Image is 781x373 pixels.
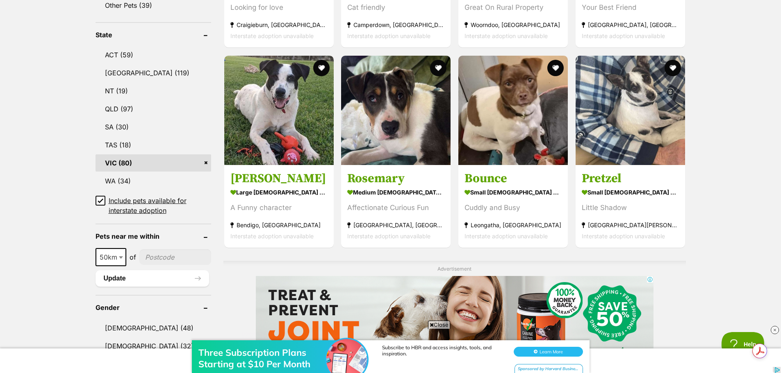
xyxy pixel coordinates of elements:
a: WA (34) [96,172,211,190]
a: TAS (18) [96,136,211,154]
div: A Funny character [230,202,328,213]
h3: Rosemary [347,171,444,186]
strong: Camperdown, [GEOGRAPHIC_DATA] [347,20,444,31]
span: 50km [96,248,126,266]
img: Rosemary - Staffordshire Bull Terrier x Catahoula Leopard Dog [341,56,451,165]
span: Interstate adoption unavailable [582,233,665,240]
strong: [GEOGRAPHIC_DATA][PERSON_NAME][GEOGRAPHIC_DATA] [582,219,679,231]
h3: Pretzel [582,171,679,186]
span: Interstate adoption unavailable [347,233,430,240]
div: Subscribe to HBR and access insights, tools, and inspiration. [382,20,505,33]
button: favourite [430,60,446,76]
div: Your Best Friend [582,2,679,14]
div: Three Subscription Plans Starting at $10 Per Month [198,23,330,46]
button: Update [96,270,209,287]
button: favourite [547,60,564,76]
img: Pretzel - Jack Russell Terrier Dog [576,56,685,165]
a: QLD (97) [96,100,211,118]
a: [PERSON_NAME] large [DEMOGRAPHIC_DATA] Dog A Funny character Bendigo, [GEOGRAPHIC_DATA] Interstat... [224,165,334,248]
div: Little Shadow [582,202,679,213]
a: [DEMOGRAPHIC_DATA] (48) [96,319,211,337]
header: State [96,31,211,38]
button: Learn More [514,23,583,33]
strong: [GEOGRAPHIC_DATA], [GEOGRAPHIC_DATA] [582,20,679,31]
img: Bounce - Jack Russell Terrier x Pug Dog [458,56,568,165]
div: Great On Rural Property [465,2,562,14]
header: Gender [96,304,211,311]
a: Pretzel small [DEMOGRAPHIC_DATA] Dog Little Shadow [GEOGRAPHIC_DATA][PERSON_NAME][GEOGRAPHIC_DATA... [576,165,685,248]
span: Interstate adoption unavailable [230,33,314,40]
span: Include pets available for interstate adoption [109,196,211,215]
div: Looking for love [230,2,328,14]
div: Cuddly and Busy [465,202,562,213]
strong: small [DEMOGRAPHIC_DATA] Dog [582,186,679,198]
input: postcode [139,249,211,265]
strong: Craigieburn, [GEOGRAPHIC_DATA] [230,20,328,31]
span: of [130,252,136,262]
div: Cat friendly [347,2,444,14]
span: Interstate adoption unavailable [582,33,665,40]
strong: [GEOGRAPHIC_DATA], [GEOGRAPHIC_DATA] [347,219,444,231]
span: Interstate adoption unavailable [347,33,430,40]
strong: Woorndoo, [GEOGRAPHIC_DATA] [465,20,562,31]
img: Three Subscription Plans Starting at $10 Per Month [326,15,367,56]
div: Affectionate Curious Fun [347,202,444,213]
span: Interstate adoption unavailable [465,33,548,40]
header: Pets near me within [96,233,211,240]
a: SA (30) [96,118,211,136]
button: favourite [313,60,329,76]
span: 50km [96,251,125,263]
a: Rosemary medium [DEMOGRAPHIC_DATA] Dog Affectionate Curious Fun [GEOGRAPHIC_DATA], [GEOGRAPHIC_DA... [341,165,451,248]
h3: Bounce [465,171,562,186]
a: Include pets available for interstate adoption [96,196,211,215]
strong: small [DEMOGRAPHIC_DATA] Dog [465,186,562,198]
a: NT (19) [96,82,211,99]
strong: large [DEMOGRAPHIC_DATA] Dog [230,186,328,198]
a: [GEOGRAPHIC_DATA] (119) [96,64,211,81]
strong: medium [DEMOGRAPHIC_DATA] Dog [347,186,444,198]
button: favourite [665,60,681,76]
strong: Bendigo, [GEOGRAPHIC_DATA] [230,219,328,231]
a: ACT (59) [96,46,211,63]
img: Toby - Border Collie Dog [224,56,334,165]
h3: [PERSON_NAME] [230,171,328,186]
a: Bounce small [DEMOGRAPHIC_DATA] Dog Cuddly and Busy Leongatha, [GEOGRAPHIC_DATA] Interstate adopt... [458,165,568,248]
span: Interstate adoption unavailable [230,233,314,240]
a: VIC (80) [96,154,211,172]
img: close_rtb.svg [771,326,779,334]
strong: Leongatha, [GEOGRAPHIC_DATA] [465,219,562,231]
div: Sponsored by Harvard Business Review [515,40,583,50]
span: Interstate adoption unavailable [465,233,548,240]
span: Close [428,321,450,329]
